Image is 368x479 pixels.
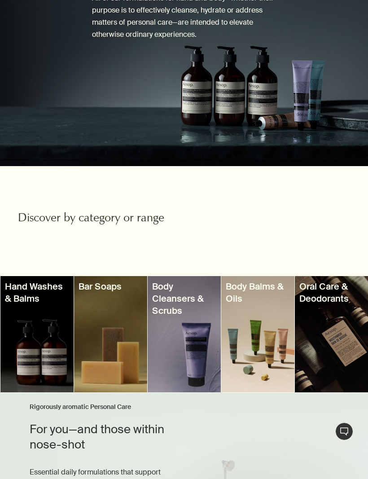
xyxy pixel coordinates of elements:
button: Live Assistance [335,422,353,440]
h2: For you—and those within nose-shot [30,422,184,453]
a: Hand Wash and Hand Balm bottlesHand Washes & Balms [0,276,74,392]
a: Eleos nourishing body cleanser tubeBody Cleansers & Scrubs [148,276,221,392]
h3: Oral Care & Deodorants [299,281,364,304]
h3: Rigorously aromatic Personal Care [30,402,184,413]
a: Mouthwash bottlesOral Care & Deodorants [295,276,368,392]
h3: Body Cleansers & Scrubs [152,281,216,316]
h3: Hand Washes & Balms [5,281,69,304]
h3: Body Balms & Oils [226,281,290,304]
a: Four body balm tubesBody Balms & Oils [221,276,294,392]
h3: Bar Soaps [79,281,143,293]
a: Three bar soaps sitting togetherBar Soaps [74,276,147,392]
h2: Discover by category or range [18,211,184,227]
